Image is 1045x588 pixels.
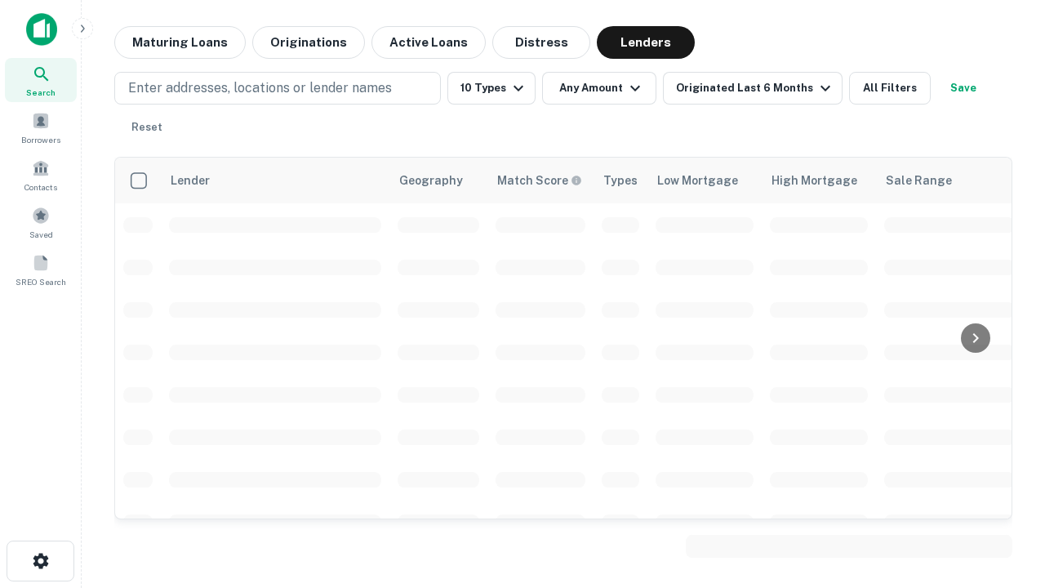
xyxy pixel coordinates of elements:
span: Search [26,86,56,99]
button: Distress [492,26,590,59]
button: 10 Types [447,72,536,105]
a: SREO Search [5,247,77,292]
div: Lender [171,171,210,190]
a: Borrowers [5,105,77,149]
span: Contacts [24,180,57,194]
button: Reset [121,111,173,144]
button: Save your search to get updates of matches that match your search criteria. [937,72,989,105]
h6: Match Score [497,171,579,189]
div: Capitalize uses an advanced AI algorithm to match your search with the best lender. The match sco... [497,171,582,189]
button: Originations [252,26,365,59]
button: Active Loans [371,26,486,59]
button: Any Amount [542,72,656,105]
button: Enter addresses, locations or lender names [114,72,441,105]
iframe: Chat Widget [963,405,1045,483]
p: Enter addresses, locations or lender names [128,78,392,98]
span: SREO Search [16,275,66,288]
div: Sale Range [886,171,952,190]
button: Maturing Loans [114,26,246,59]
th: High Mortgage [762,158,876,203]
div: Originated Last 6 Months [676,78,835,98]
th: Sale Range [876,158,1023,203]
button: All Filters [849,72,931,105]
th: Types [594,158,647,203]
div: Types [603,171,638,190]
span: Borrowers [21,133,60,146]
button: Lenders [597,26,695,59]
button: Originated Last 6 Months [663,72,843,105]
a: Contacts [5,153,77,197]
div: Geography [399,171,463,190]
div: High Mortgage [772,171,857,190]
a: Search [5,58,77,102]
th: Lender [161,158,389,203]
th: Capitalize uses an advanced AI algorithm to match your search with the best lender. The match sco... [487,158,594,203]
img: capitalize-icon.png [26,13,57,46]
th: Geography [389,158,487,203]
span: Saved [29,228,53,241]
a: Saved [5,200,77,244]
div: Low Mortgage [657,171,738,190]
th: Low Mortgage [647,158,762,203]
